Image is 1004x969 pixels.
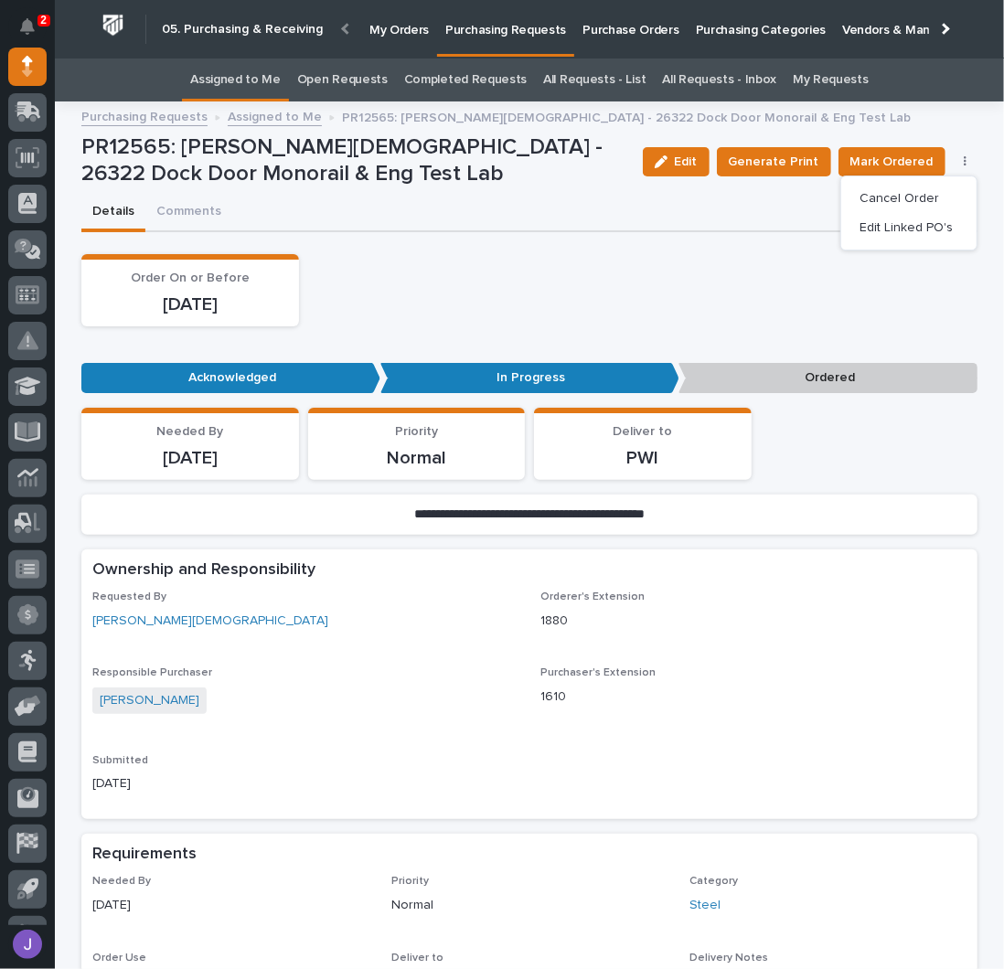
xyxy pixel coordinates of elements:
button: Edit [643,147,710,176]
span: Purchaser's Extension [540,667,656,678]
a: Open Requests [297,59,388,101]
a: All Requests - List [543,59,646,101]
span: Category [689,876,738,887]
a: Assigned to Me [190,59,281,101]
div: Notifications2 [23,18,47,48]
p: 1610 [540,687,967,707]
h2: 05. Purchasing & Receiving [162,22,323,37]
span: Cancel Order [860,187,939,209]
p: [DATE] [92,447,288,469]
button: Comments [145,194,232,232]
button: Notifications [8,7,47,46]
a: [PERSON_NAME][DEMOGRAPHIC_DATA] [92,612,328,631]
p: [DATE] [92,774,518,793]
p: Normal [391,896,668,915]
button: users-avatar [8,925,47,964]
span: Generate Print [729,151,819,173]
a: Steel [689,896,721,915]
button: Mark Ordered [838,147,945,176]
a: Purchasing Requests [81,105,208,126]
a: All Requests - Inbox [662,59,776,101]
p: 2 [40,14,47,27]
h2: Ownership and Responsibility [92,560,315,580]
span: Deliver to [391,953,443,964]
span: Orderer's Extension [540,591,645,602]
button: Details [81,194,145,232]
span: Needed By [92,876,151,887]
span: Requested By [92,591,166,602]
p: [DATE] [92,896,369,915]
a: [PERSON_NAME] [100,691,199,710]
p: PR12565: [PERSON_NAME][DEMOGRAPHIC_DATA] - 26322 Dock Door Monorail & Eng Test Lab [81,134,628,187]
p: [DATE] [92,293,288,315]
span: Edit Linked PO's [860,217,953,239]
span: Delivery Notes [689,953,768,964]
span: Deliver to [613,425,672,438]
button: Generate Print [717,147,831,176]
a: Completed Requests [404,59,527,101]
p: PR12565: [PERSON_NAME][DEMOGRAPHIC_DATA] - 26322 Dock Door Monorail & Eng Test Lab [342,106,911,126]
span: Mark Ordered [850,151,934,173]
img: Workspace Logo [96,8,130,42]
a: Assigned to Me [228,105,322,126]
span: Order On or Before [131,272,250,284]
p: In Progress [380,363,679,393]
span: Order Use [92,953,146,964]
a: My Requests [793,59,869,101]
span: Submitted [92,755,148,766]
p: Normal [319,447,515,469]
span: Priority [391,876,429,887]
p: Acknowledged [81,363,380,393]
p: Ordered [678,363,977,393]
h2: Requirements [92,845,197,865]
span: Priority [395,425,438,438]
p: PWI [545,447,741,469]
span: Needed By [156,425,223,438]
p: 1880 [540,612,967,631]
span: Edit [675,154,698,170]
span: Responsible Purchaser [92,667,212,678]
